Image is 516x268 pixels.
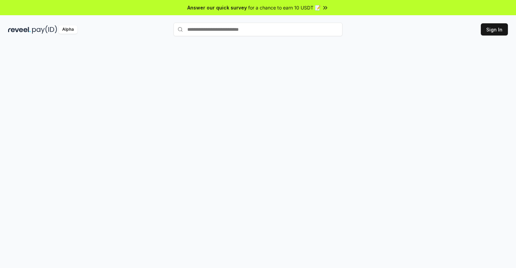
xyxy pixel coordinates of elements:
[248,4,321,11] span: for a chance to earn 10 USDT 📝
[481,23,508,35] button: Sign In
[32,25,57,34] img: pay_id
[8,25,31,34] img: reveel_dark
[58,25,77,34] div: Alpha
[187,4,247,11] span: Answer our quick survey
